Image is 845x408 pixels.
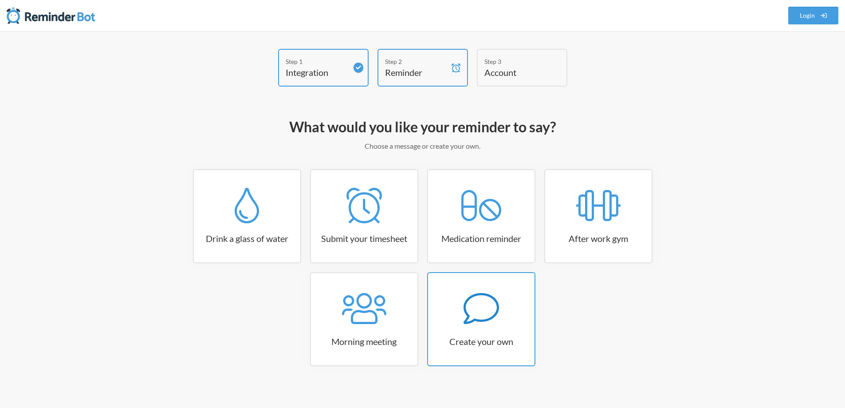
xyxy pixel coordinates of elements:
h3: Medication reminder [428,232,535,245]
h3: Submit your timesheet [311,232,417,245]
a: Login [788,7,839,24]
h2: What would you like your reminder to say? [165,118,680,136]
h3: Morning meeting [311,335,417,348]
div: Step 3 [484,57,546,66]
h4: Reminder [385,66,447,79]
div: Step 1 [286,57,348,66]
h3: Drink a glass of water [194,232,300,245]
h3: After work gym [545,232,652,245]
h4: Account [484,66,546,79]
p: Choose a message or create your own. [165,141,680,151]
h4: Integration [286,66,348,79]
h3: Create your own [428,335,535,348]
img: Reminder Bot [7,7,95,24]
div: Step 2 [385,57,447,66]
